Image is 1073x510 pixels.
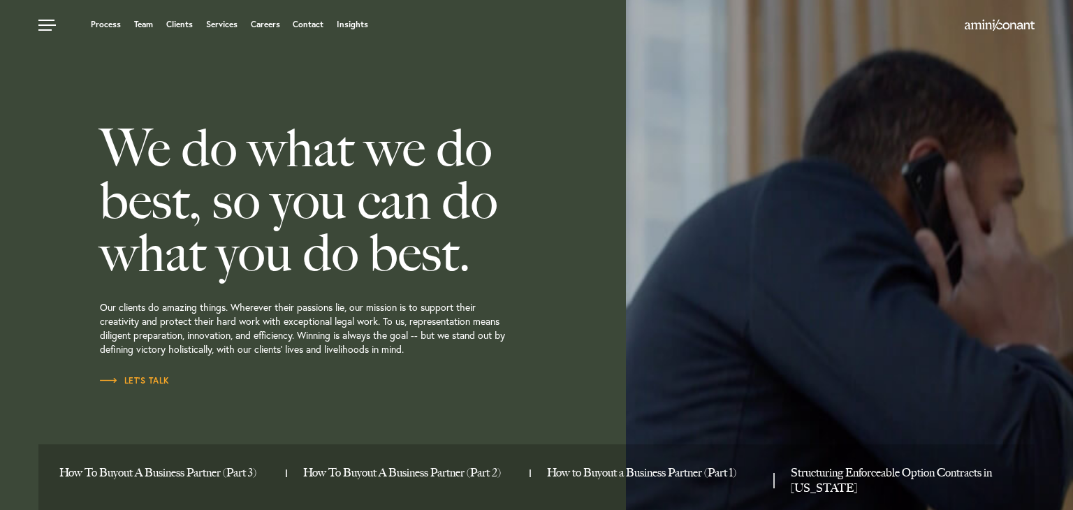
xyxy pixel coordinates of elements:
a: Clients [166,20,193,29]
span: Let’s Talk [100,377,170,385]
a: Careers [251,20,280,29]
a: Process [91,20,121,29]
h2: We do what we do best, so you can do what you do best. [100,122,615,279]
a: Services [206,20,238,29]
img: Amini & Conant [965,20,1035,31]
p: Our clients do amazing things. Wherever their passions lie, our mission is to support their creat... [100,279,615,374]
a: Team [134,20,153,29]
a: Structuring Enforceable Option Contracts in Texas [791,465,1007,496]
a: How to Buyout a Business Partner (Part 1) [547,465,763,481]
a: Insights [337,20,368,29]
a: How To Buyout A Business Partner (Part 2) [303,465,519,481]
a: Let’s Talk [100,374,170,388]
a: Contact [293,20,323,29]
a: How To Buyout A Business Partner (Part 3) [59,465,275,481]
